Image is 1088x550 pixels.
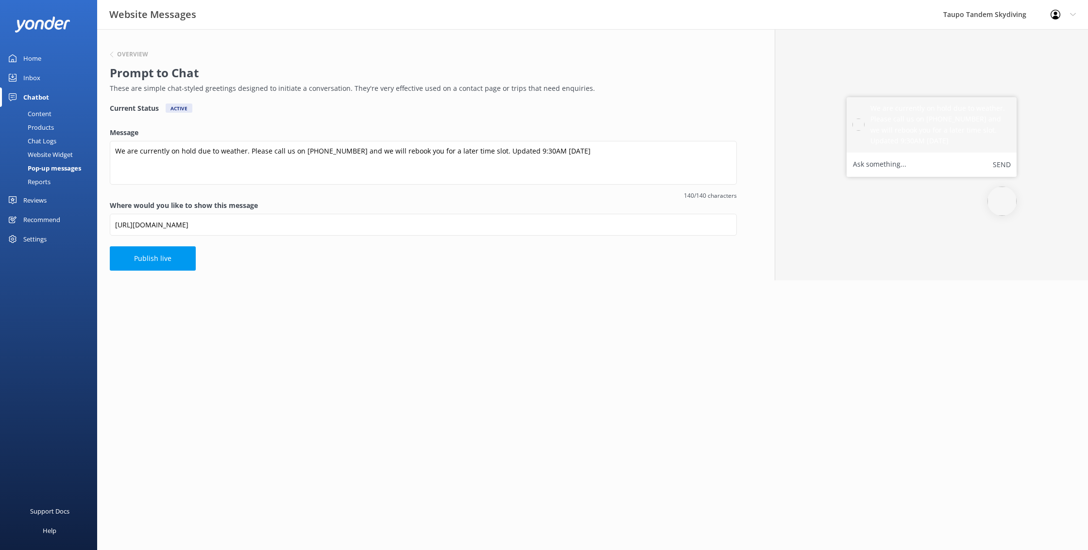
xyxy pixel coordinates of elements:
input: https://www.example.com/page [110,214,737,236]
a: Reports [6,175,97,189]
div: Inbox [23,68,40,87]
h2: Prompt to Chat [110,64,732,82]
div: Chat Logs [6,134,56,148]
div: Support Docs [30,501,69,521]
div: Chatbot [23,87,49,107]
div: Content [6,107,51,120]
h3: Website Messages [109,7,196,22]
a: Pop-up messages [6,161,97,175]
label: Ask something... [853,158,906,171]
a: Website Widget [6,148,97,161]
h5: We are currently on hold due to weather. Please call us on [PHONE_NUMBER] and we will rebook you ... [870,103,1011,147]
label: Message [110,127,737,138]
h6: Overview [117,52,148,57]
div: Help [43,521,56,540]
img: yonder-white-logo.png [15,17,70,33]
div: Active [166,103,192,113]
div: Reports [6,175,51,189]
p: These are simple chat-styled greetings designed to initiate a conversation. They're very effectiv... [110,83,732,94]
a: Content [6,107,97,120]
div: Website Widget [6,148,73,161]
a: Chat Logs [6,134,97,148]
button: Send [993,158,1011,171]
h4: Current Status [110,103,159,113]
button: Overview [110,52,148,57]
div: Settings [23,229,47,249]
div: Products [6,120,54,134]
span: 140/140 characters [110,191,737,200]
div: Pop-up messages [6,161,81,175]
button: Publish live [110,246,196,271]
textarea: We are currently on hold due to weather. Please call us on [PHONE_NUMBER] and we will rebook you ... [110,141,737,185]
a: Products [6,120,97,134]
label: Where would you like to show this message [110,200,737,211]
div: Reviews [23,190,47,210]
div: Home [23,49,41,68]
div: Recommend [23,210,60,229]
